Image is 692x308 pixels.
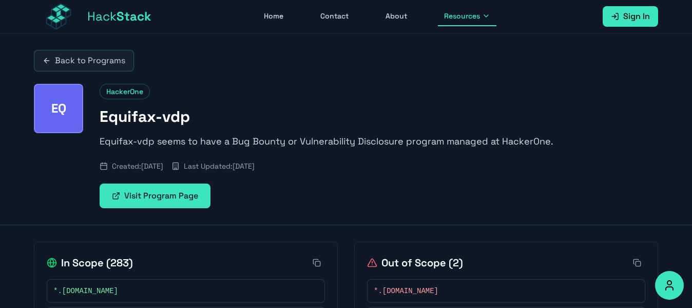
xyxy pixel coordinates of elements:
[100,84,150,99] span: HackerOne
[314,7,355,26] a: Contact
[438,7,496,26] button: Resources
[87,8,151,25] span: Hack
[53,286,118,296] span: *.[DOMAIN_NAME]
[100,134,658,149] p: Equifax-vdp seems to have a Bug Bounty or Vulnerability Disclosure program managed at HackerOne.
[117,8,151,24] span: Stack
[112,161,163,171] span: Created: [DATE]
[34,50,134,71] a: Back to Programs
[379,7,413,26] a: About
[100,184,210,208] a: Visit Program Page
[309,255,325,271] button: Copy all in-scope items
[100,107,658,126] h1: Equifax-vdp
[258,7,290,26] a: Home
[367,256,463,270] h2: Out of Scope ( 2 )
[655,271,684,300] button: Accessibility Options
[623,10,650,23] span: Sign In
[34,84,83,133] div: Equifax-vdp
[444,11,480,21] span: Resources
[184,161,255,171] span: Last Updated: [DATE]
[603,6,658,27] a: Sign In
[629,255,645,271] button: Copy all out-of-scope items
[374,286,438,296] span: *.[DOMAIN_NAME]
[47,256,133,270] h2: In Scope ( 283 )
